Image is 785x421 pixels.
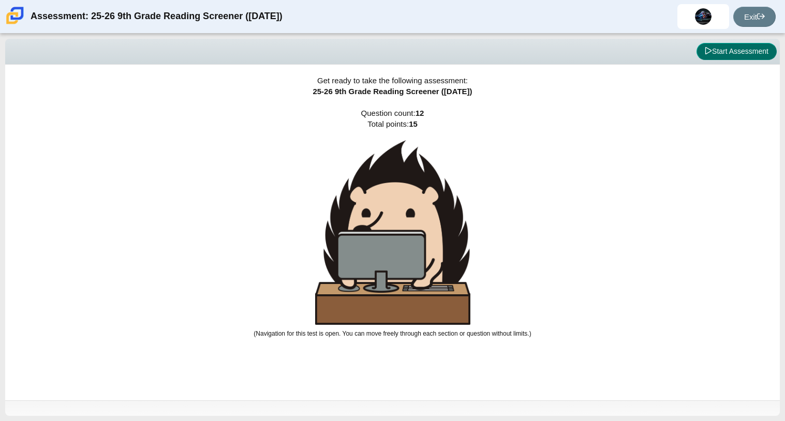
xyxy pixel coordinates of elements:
[695,8,712,25] img: francisco.martinez.7O86Fm
[254,330,531,337] small: (Navigation for this test is open. You can move freely through each section or question without l...
[409,119,418,128] b: 15
[313,87,472,96] span: 25-26 9th Grade Reading Screener ([DATE])
[31,4,283,29] div: Assessment: 25-26 9th Grade Reading Screener ([DATE])
[4,5,26,26] img: Carmen School of Science & Technology
[315,140,470,325] img: hedgehog-behind-computer-large.png
[254,109,531,337] span: Question count: Total points:
[733,7,776,27] a: Exit
[4,19,26,28] a: Carmen School of Science & Technology
[697,43,777,61] button: Start Assessment
[416,109,424,117] b: 12
[317,76,468,85] span: Get ready to take the following assessment:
